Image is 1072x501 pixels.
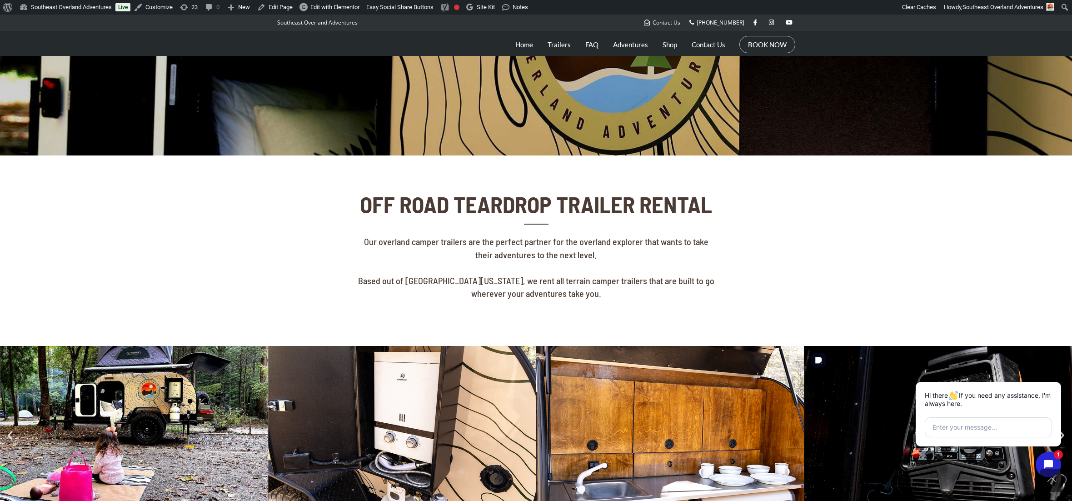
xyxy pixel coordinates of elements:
[277,17,358,29] p: Southeast Overland Adventures
[644,19,680,26] a: Contact Us
[663,33,677,56] a: Shop
[585,33,598,56] a: FAQ
[115,3,130,11] a: Live
[548,33,571,56] a: Trailers
[748,40,787,49] a: BOOK NOW
[358,192,715,217] h2: OFF ROAD TEARDROP TRAILER RENTAL
[515,33,533,56] a: Home
[689,19,744,26] a: [PHONE_NUMBER]
[310,4,359,10] span: Edit with Elementor
[477,4,495,10] span: Site Kit
[653,19,680,26] span: Contact Us
[358,235,715,300] p: Our overland camper trailers are the perfect partner for the overland explorer that wants to take...
[5,430,16,441] div: Previous slide
[613,33,648,56] a: Adventures
[697,19,744,26] span: [PHONE_NUMBER]
[454,5,459,10] div: Needs improvement
[1056,430,1067,441] div: Next slide
[962,4,1043,10] span: Southeast Overland Adventures
[692,33,725,56] a: Contact Us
